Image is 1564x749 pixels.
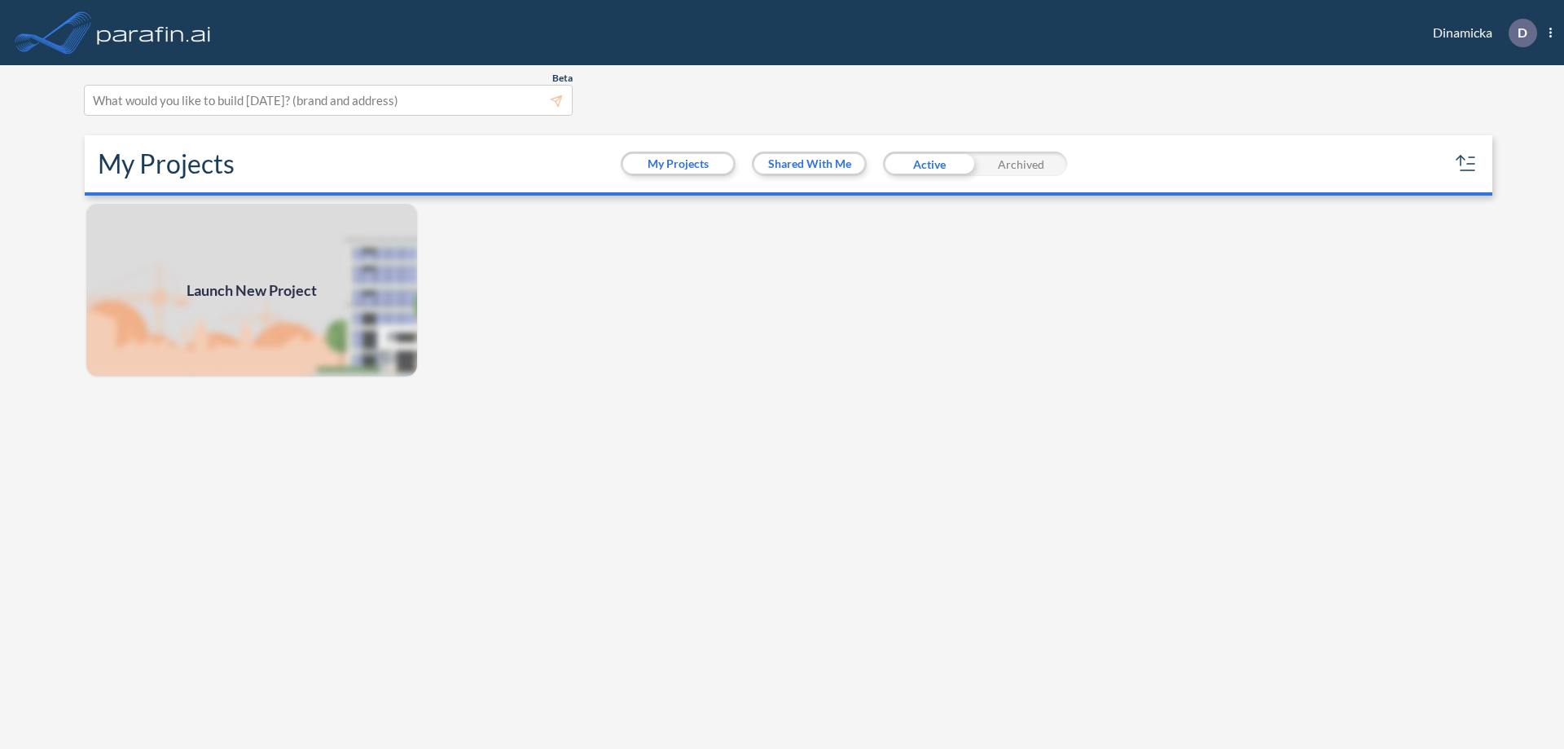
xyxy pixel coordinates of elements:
[1518,25,1527,40] p: D
[1408,19,1552,47] div: Dinamicka
[98,148,235,179] h2: My Projects
[623,154,733,174] button: My Projects
[1453,151,1479,177] button: sort
[552,72,573,85] span: Beta
[883,152,975,176] div: Active
[85,202,419,378] a: Launch New Project
[754,154,864,174] button: Shared With Me
[94,16,214,49] img: logo
[85,202,419,378] img: add
[187,280,317,302] span: Launch New Project
[975,152,1067,176] div: Archived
